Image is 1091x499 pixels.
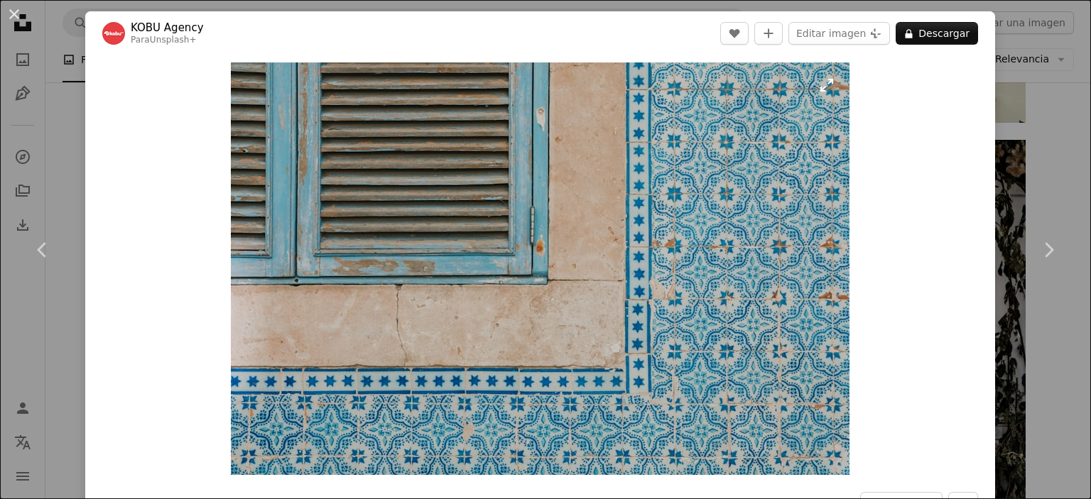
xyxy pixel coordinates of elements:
[102,22,125,45] img: Ve al perfil de KOBU Agency
[150,35,197,45] a: Unsplash+
[896,22,978,45] button: Descargar
[131,35,204,46] div: Para
[231,62,850,475] button: Ampliar en esta imagen
[1006,182,1091,318] a: Siguiente
[131,21,204,35] a: KOBU Agency
[754,22,783,45] button: Añade a la colección
[788,22,890,45] button: Editar imagen
[720,22,749,45] button: Me gusta
[231,62,850,475] img: una pared de azulejos azules y blancos con una ventana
